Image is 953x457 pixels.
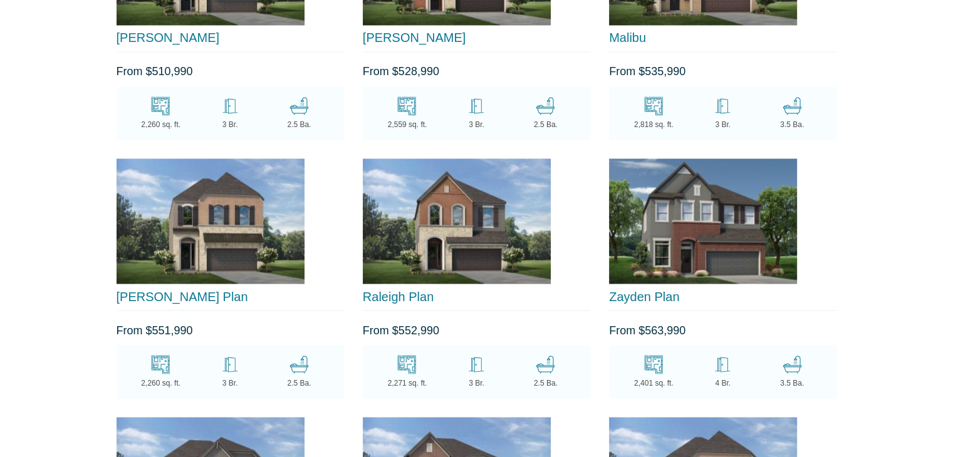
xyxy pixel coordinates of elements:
[117,322,344,339] div: From $551,990
[609,63,836,80] div: From $535,990
[609,289,679,303] a: Zayden Plan
[688,118,757,130] div: 3 Br.
[442,118,511,130] div: 3 Br.
[609,322,836,339] div: From $563,990
[127,118,195,130] div: 2,260 sq. ft.
[363,322,590,339] div: From $552,990
[758,377,826,388] div: 3.5 Ba.
[127,377,195,388] div: 2,260 sq. ft.
[264,118,333,130] div: 2.5 Ba.
[195,118,264,130] div: 3 Br.
[117,63,344,80] div: From $510,990
[688,377,757,388] div: 4 Br.
[511,118,580,130] div: 2.5 Ba.
[609,31,646,44] a: Malibu
[117,31,219,44] a: [PERSON_NAME]
[264,377,333,388] div: 2.5 Ba.
[758,118,826,130] div: 3.5 Ba.
[195,377,264,388] div: 3 Br.
[442,377,511,388] div: 3 Br.
[619,118,688,130] div: 2,818 sq. ft.
[619,377,688,388] div: 2,401 sq. ft.
[373,377,442,388] div: 2,271 sq. ft.
[363,289,434,303] a: Raleigh Plan
[363,31,466,44] a: [PERSON_NAME]
[363,63,590,80] div: From $528,990
[511,377,580,388] div: 2.5 Ba.
[117,289,248,303] a: [PERSON_NAME] Plan
[373,118,442,130] div: 2,559 sq. ft.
